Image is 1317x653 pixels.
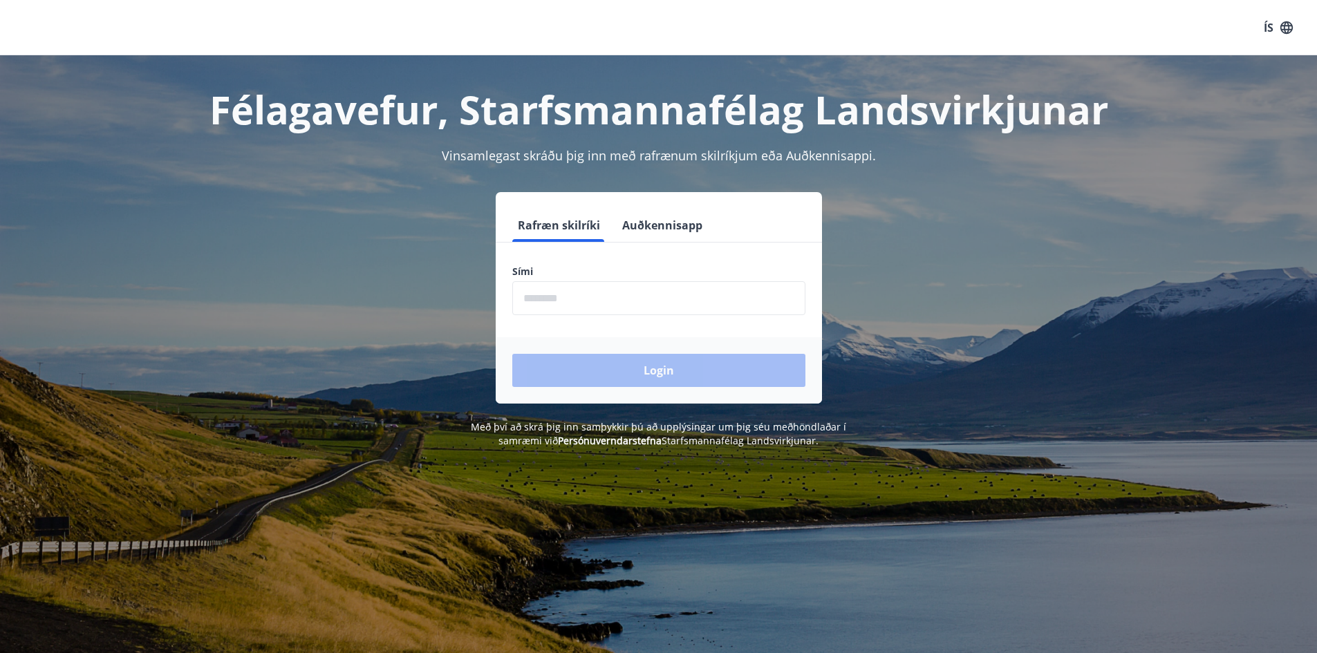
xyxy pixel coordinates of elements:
button: Auðkennisapp [617,209,708,242]
span: Vinsamlegast skráðu þig inn með rafrænum skilríkjum eða Auðkennisappi. [442,147,876,164]
h1: Félagavefur, Starfsmannafélag Landsvirkjunar [178,83,1140,135]
label: Sími [512,265,805,278]
button: Rafræn skilríki [512,209,606,242]
a: Persónuverndarstefna [558,434,662,447]
button: ÍS [1256,15,1300,40]
span: Með því að skrá þig inn samþykkir þú að upplýsingar um þig séu meðhöndlaðar í samræmi við Starfsm... [471,420,846,447]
